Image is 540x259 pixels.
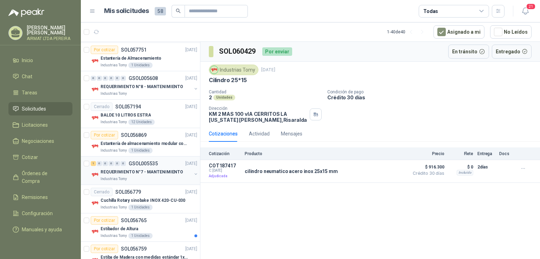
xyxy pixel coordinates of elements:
span: $ 916.300 [409,163,444,171]
p: 2 [209,94,212,100]
a: Manuales y ayuda [8,223,72,236]
a: Por cotizarSOL056765[DATE] Company LogoEstibador de AlturaIndustrias Tomy1 Unidades [81,213,200,242]
span: Negociaciones [22,137,54,145]
div: Por cotizar [91,131,118,139]
div: 0 [103,161,108,166]
p: COT187417 [209,163,240,168]
p: Industrias Tomy [101,62,127,68]
a: Chat [8,70,72,83]
img: Company Logo [91,142,99,151]
div: 0 [121,76,126,81]
span: C: [DATE] [209,168,240,173]
div: 1 Unidades [128,148,153,153]
p: SOL056869 [121,133,147,138]
p: [DATE] [185,132,197,139]
p: [DATE] [185,104,197,110]
p: SOL056759 [121,246,147,251]
p: [PERSON_NAME] [PERSON_NAME] [27,25,72,35]
div: Todas [423,7,438,15]
a: 0 0 0 0 0 0 GSOL005608[DATE] Company LogoREQUERIMIENTO N°8 - MANTENIMIENTOIndustrias Tomy [91,74,199,97]
span: 21 [526,3,536,10]
p: AIRMAT LTDA PEREIRA [27,36,72,41]
button: Entregado [492,45,532,59]
div: Actividad [249,130,270,138]
div: 0 [109,76,114,81]
p: SOL057194 [115,104,141,109]
div: 1 Unidades [128,233,153,239]
a: Cotizar [8,151,72,164]
p: REQUERIMIENTO N°8 - MANTENIMIENTO [101,84,183,90]
p: SOL057751 [121,47,147,52]
p: Industrias Tomy [101,205,127,210]
p: Estibador de Altura [101,226,138,232]
a: Por cotizarSOL057751[DATE] Company LogoEstantería de AlmacenamientoIndustrias Tomy1 Unidades [81,43,200,71]
p: REQUERIMIENTO N°7 - MANTENIMIENTO [101,169,183,175]
div: Cerrado [91,188,112,196]
button: 21 [519,5,532,18]
div: 0 [109,161,114,166]
img: Company Logo [91,85,99,94]
div: 0 [97,76,102,81]
div: 0 [103,76,108,81]
p: Industrias Tomy [101,119,127,125]
p: Crédito 30 días [327,94,537,100]
p: [DATE] [185,47,197,53]
p: [DATE] [185,160,197,167]
img: Company Logo [91,57,99,65]
div: 1 Unidades [128,205,153,210]
p: BALDE 10 LITROS ESTRA [101,112,151,119]
p: cilindro neumatico acero inox 25x15 mm [245,168,338,174]
p: Cilindro 25*15 [209,77,246,84]
p: Dirección [209,106,307,111]
span: Configuración [22,210,53,217]
p: Industrias Tomy [101,176,127,182]
div: Por cotizar [91,216,118,225]
div: 0 [97,161,102,166]
a: Solicitudes [8,102,72,115]
p: KM 2 MAS 100 vIA CERRITOS LA [US_STATE] [PERSON_NAME] , Risaralda [209,111,307,123]
p: Estantería de Almacenamiento [101,55,161,62]
span: Órdenes de Compra [22,170,66,185]
a: Configuración [8,207,72,220]
p: SOL056765 [121,218,147,223]
p: Precio [409,151,444,156]
span: Remisiones [22,193,48,201]
p: Cuchilla Rotary sinobake INOX 420-CU-030 [101,197,185,204]
span: Solicitudes [22,105,46,113]
h3: SOL060429 [219,46,257,57]
p: Cotización [209,151,240,156]
p: [DATE] [185,189,197,195]
p: $ 0 [449,163,473,171]
span: Licitaciones [22,121,48,129]
div: 1 [91,161,96,166]
div: 1 - 40 de 40 [387,26,428,38]
span: 58 [155,7,166,15]
button: En tránsito [448,45,489,59]
p: Entrega [477,151,495,156]
img: Company Logo [91,227,99,236]
span: Manuales y ayuda [22,226,62,233]
p: Docs [499,151,513,156]
p: 2 días [477,163,495,171]
div: Cotizaciones [209,130,238,138]
a: Remisiones [8,191,72,204]
p: Industrias Tomy [101,233,127,239]
div: Unidades [213,95,235,100]
p: [DATE] [261,67,275,73]
p: [DATE] [185,217,197,224]
div: Por enviar [262,47,292,56]
a: Órdenes de Compra [8,167,72,188]
span: Cotizar [22,153,38,161]
a: Inicio [8,54,72,67]
p: Industrias Tomy [101,91,127,97]
a: Negociaciones [8,134,72,148]
p: GSOL005608 [129,76,158,81]
p: Cantidad [209,89,322,94]
div: 0 [115,76,120,81]
div: Por cotizar [91,245,118,253]
p: Flete [449,151,473,156]
a: Por cotizarSOL056869[DATE] Company LogoEstantería de almacenamiento modular con organizadores abi... [81,128,200,157]
p: GSOL005535 [129,161,158,166]
button: Asignado a mi [433,25,484,39]
h1: Mis solicitudes [104,6,149,16]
